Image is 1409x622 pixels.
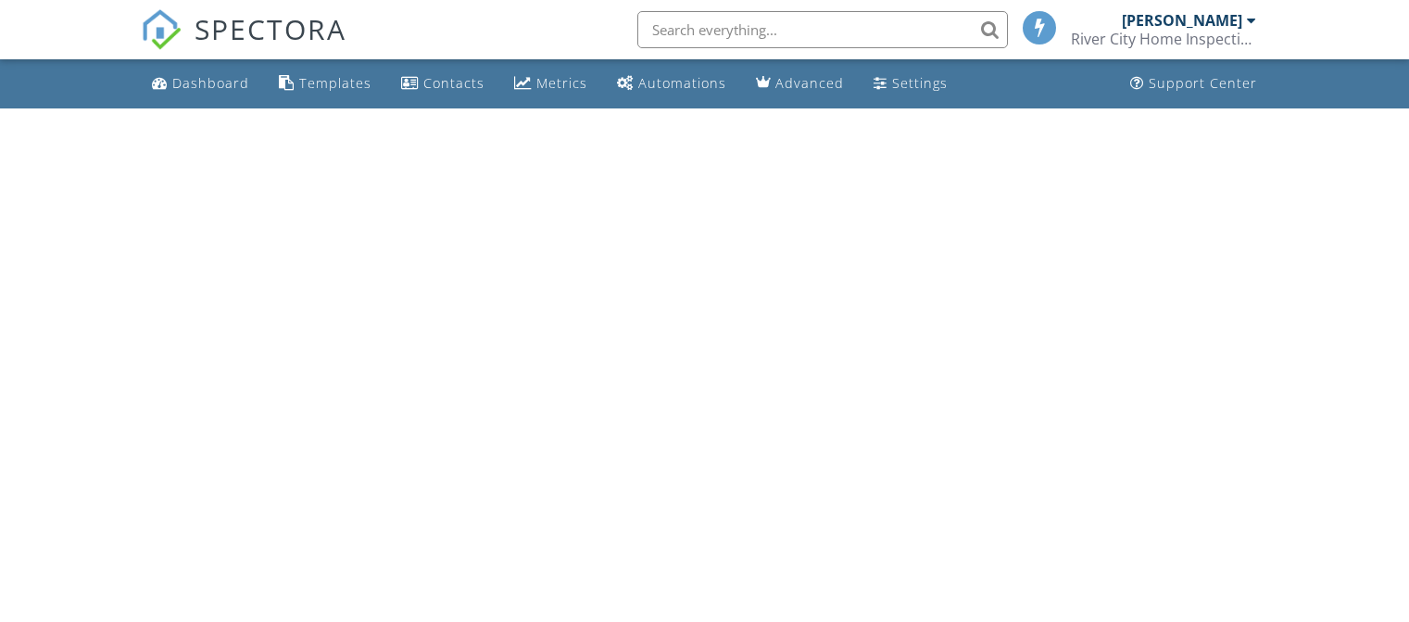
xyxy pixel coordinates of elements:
[394,67,492,101] a: Contacts
[172,74,249,92] div: Dashboard
[749,67,851,101] a: Advanced
[892,74,948,92] div: Settings
[1123,67,1264,101] a: Support Center
[637,11,1008,48] input: Search everything...
[1122,11,1242,30] div: [PERSON_NAME]
[299,74,371,92] div: Templates
[536,74,587,92] div: Metrics
[145,67,257,101] a: Dashboard
[141,9,182,50] img: The Best Home Inspection Software - Spectora
[775,74,844,92] div: Advanced
[195,9,346,48] span: SPECTORA
[423,74,484,92] div: Contacts
[271,67,379,101] a: Templates
[507,67,595,101] a: Metrics
[610,67,734,101] a: Automations (Basic)
[638,74,726,92] div: Automations
[1149,74,1257,92] div: Support Center
[866,67,955,101] a: Settings
[1071,30,1256,48] div: River City Home Inspection
[141,25,346,64] a: SPECTORA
